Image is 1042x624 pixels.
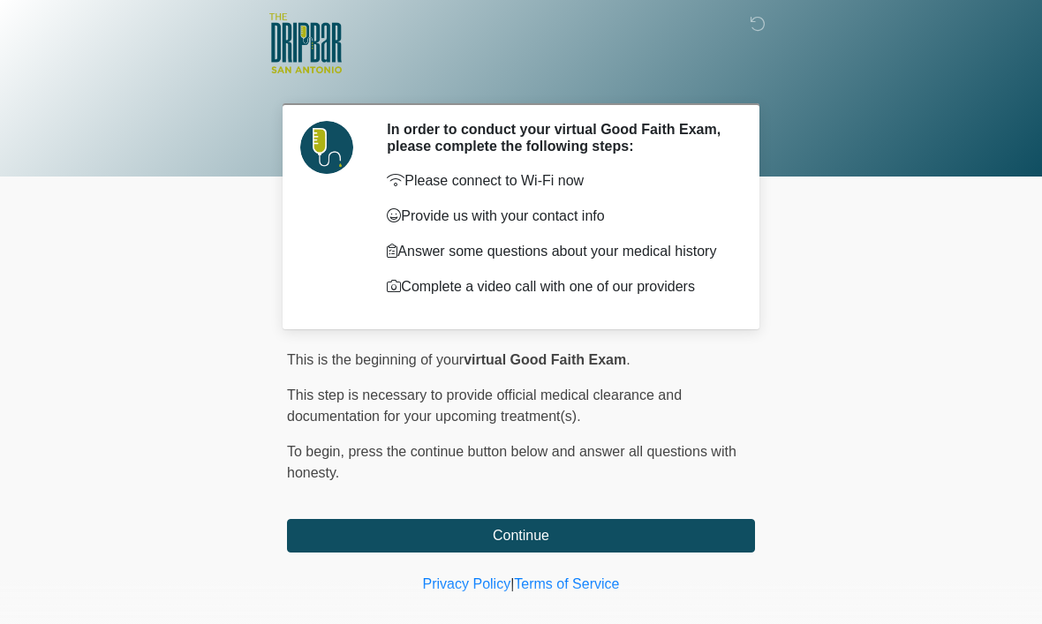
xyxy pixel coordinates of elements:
[626,352,630,367] span: .
[387,170,729,192] p: Please connect to Wi-Fi now
[387,276,729,297] p: Complete a video call with one of our providers
[287,444,348,459] span: To begin,
[300,121,353,174] img: Agent Avatar
[287,444,736,480] span: press the continue button below and answer all questions with honesty.
[287,352,464,367] span: This is the beginning of your
[387,206,729,227] p: Provide us with your contact info
[287,519,755,553] button: Continue
[514,576,619,591] a: Terms of Service
[464,352,626,367] strong: virtual Good Faith Exam
[269,13,342,75] img: The DRIPBaR - San Antonio Fossil Creek Logo
[387,241,729,262] p: Answer some questions about your medical history
[287,387,682,424] span: This step is necessary to provide official medical clearance and documentation for your upcoming ...
[387,121,729,154] h2: In order to conduct your virtual Good Faith Exam, please complete the following steps:
[510,576,514,591] a: |
[423,576,511,591] a: Privacy Policy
